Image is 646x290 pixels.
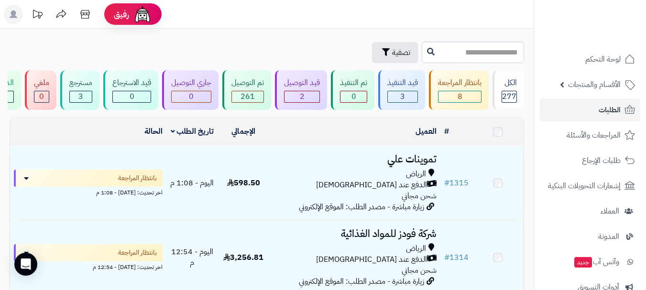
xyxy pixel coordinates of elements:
span: بانتظار المراجعة [118,173,157,183]
img: logo-2.png [581,27,637,47]
div: Open Intercom Messenger [14,253,37,276]
a: #1315 [444,177,469,189]
span: 0 [130,91,134,102]
div: قيد التوصيل [284,77,320,88]
h3: شركة فودز للمواد الغذائية [273,228,437,239]
div: قيد الاسترجاع [112,77,151,88]
h3: تموينات علي [273,154,437,165]
span: 8 [458,91,462,102]
a: إشعارات التحويلات البنكية [540,174,640,197]
div: الكل [502,77,517,88]
div: 261 [232,91,263,102]
div: اخر تحديث: [DATE] - 12:54 م [14,261,163,271]
span: الدفع عند [DEMOGRAPHIC_DATA] [316,254,427,265]
span: رفيق [114,9,129,20]
div: 3 [388,91,417,102]
a: تم التنفيذ 0 [329,70,376,110]
div: تم التوصيل [231,77,264,88]
span: لوحة التحكم [585,53,621,66]
a: قيد التنفيذ 3 [376,70,427,110]
span: زيارة مباشرة - مصدر الطلب: الموقع الإلكتروني [299,276,424,287]
a: تحديثات المنصة [25,5,49,26]
span: 0 [39,91,44,102]
span: اليوم - 1:08 م [170,177,214,189]
span: شحن مجاني [402,190,437,202]
span: الأقسام والمنتجات [568,78,621,91]
div: 0 [113,91,151,102]
span: 0 [189,91,194,102]
span: المراجعات والأسئلة [567,129,621,142]
a: مسترجع 3 [58,70,101,110]
a: تاريخ الطلب [171,126,214,137]
a: طلبات الإرجاع [540,149,640,172]
a: المدونة [540,225,640,248]
span: 3 [78,91,83,102]
span: تصفية [392,47,410,58]
span: 598.50 [227,177,260,189]
a: الطلبات [540,98,640,121]
span: 0 [351,91,356,102]
a: # [444,126,449,137]
span: 277 [502,91,516,102]
div: 0 [34,91,49,102]
span: # [444,252,449,263]
div: ملغي [34,77,49,88]
span: اليوم - 12:54 م [171,246,213,269]
a: ملغي 0 [23,70,58,110]
div: 0 [172,91,211,102]
a: جاري التوصيل 0 [160,70,220,110]
div: 0 [340,91,367,102]
span: إشعارات التحويلات البنكية [548,179,621,193]
div: 2 [285,91,319,102]
span: 261 [241,91,255,102]
a: لوحة التحكم [540,48,640,71]
span: 3,256.81 [223,252,263,263]
div: اخر تحديث: [DATE] - 1:08 م [14,187,163,197]
div: 3 [70,91,92,102]
span: وآتس آب [573,255,619,269]
a: الحالة [144,126,163,137]
span: 2 [300,91,305,102]
a: وآتس آبجديد [540,250,640,273]
a: #1314 [444,252,469,263]
span: # [444,177,449,189]
a: العميل [416,126,437,137]
span: الرياض [406,243,426,254]
span: شحن مجاني [402,265,437,276]
button: تصفية [372,42,418,63]
span: طلبات الإرجاع [582,154,621,167]
a: الإجمالي [231,126,255,137]
div: جاري التوصيل [171,77,211,88]
a: تم التوصيل 261 [220,70,273,110]
a: المراجعات والأسئلة [540,124,640,147]
img: ai-face.png [133,5,152,24]
span: الطلبات [599,103,621,117]
div: مسترجع [69,77,92,88]
a: قيد التوصيل 2 [273,70,329,110]
a: العملاء [540,200,640,223]
span: جديد [574,257,592,268]
div: بانتظار المراجعة [438,77,482,88]
div: 8 [438,91,481,102]
span: العملاء [601,204,619,218]
span: زيارة مباشرة - مصدر الطلب: الموقع الإلكتروني [299,201,424,213]
span: الرياض [406,169,426,180]
span: الدفع عند [DEMOGRAPHIC_DATA] [316,180,427,191]
a: بانتظار المراجعة 8 [427,70,491,110]
div: قيد التنفيذ [387,77,418,88]
span: بانتظار المراجعة [118,248,157,258]
span: 3 [400,91,405,102]
a: الكل277 [491,70,526,110]
div: تم التنفيذ [340,77,367,88]
a: قيد الاسترجاع 0 [101,70,160,110]
span: المدونة [598,230,619,243]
